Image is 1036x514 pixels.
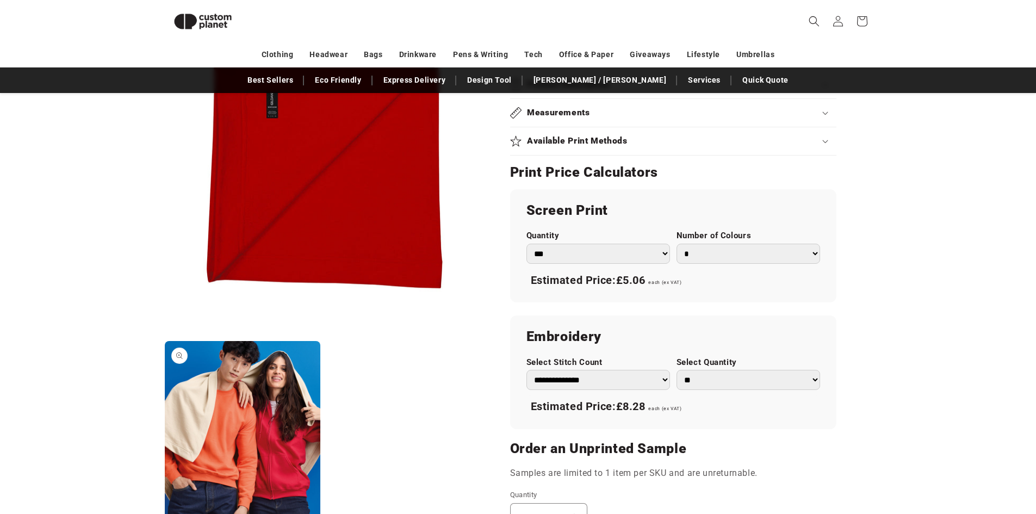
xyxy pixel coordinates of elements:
label: Quantity [510,490,749,500]
label: Number of Colours [677,231,820,241]
h2: Embroidery [526,328,820,345]
a: Quick Quote [737,71,794,90]
a: Drinkware [399,45,437,64]
a: Lifestyle [687,45,720,64]
a: Clothing [262,45,294,64]
label: Select Quantity [677,357,820,368]
p: Samples are limited to 1 item per SKU and are unreturnable. [510,466,836,481]
a: [PERSON_NAME] / [PERSON_NAME] [528,71,672,90]
a: Eco Friendly [309,71,367,90]
summary: Available Print Methods [510,127,836,155]
a: Giveaways [630,45,670,64]
h2: Screen Print [526,202,820,219]
span: each (ex VAT) [648,406,681,411]
a: Best Sellers [242,71,299,90]
span: £5.06 [616,274,646,287]
h2: Available Print Methods [527,135,628,147]
h2: Print Price Calculators [510,164,836,181]
a: Design Tool [462,71,517,90]
a: Office & Paper [559,45,613,64]
a: Bags [364,45,382,64]
a: Tech [524,45,542,64]
h2: Measurements [527,107,590,119]
a: Pens & Writing [453,45,508,64]
div: Estimated Price: [526,395,820,418]
label: Select Stitch Count [526,357,670,368]
div: Estimated Price: [526,269,820,292]
summary: Measurements [510,99,836,127]
h2: Order an Unprinted Sample [510,440,836,457]
a: Headwear [309,45,348,64]
a: Services [683,71,726,90]
iframe: Chat Widget [854,397,1036,514]
span: each (ex VAT) [648,280,681,285]
summary: Search [802,9,826,33]
img: Custom Planet [165,4,241,39]
span: £8.28 [616,400,646,413]
a: Express Delivery [378,71,451,90]
label: Quantity [526,231,670,241]
a: Umbrellas [736,45,774,64]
